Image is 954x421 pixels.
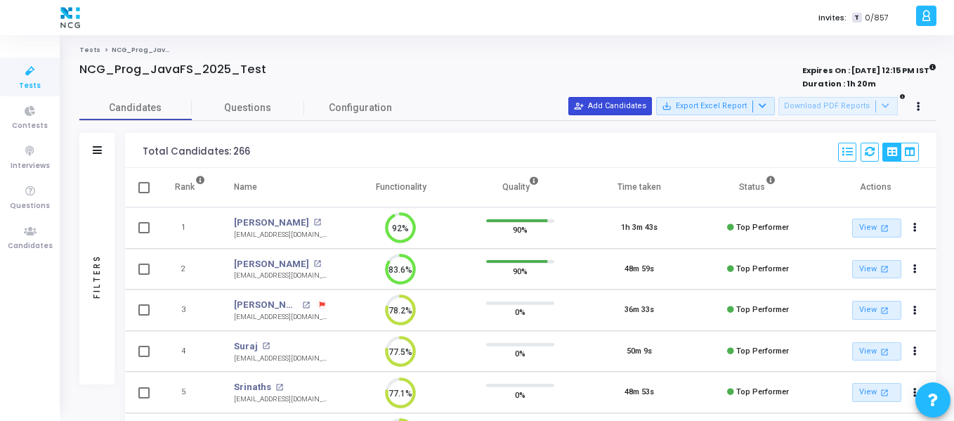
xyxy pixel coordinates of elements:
div: [EMAIL_ADDRESS][DOMAIN_NAME] [234,312,327,323]
mat-icon: open_in_new [879,263,891,275]
mat-icon: person_add_alt [574,101,584,111]
label: Invites: [818,12,847,24]
a: Suraj [234,339,258,354]
div: View Options [882,143,919,162]
div: Time taken [618,179,661,195]
div: 48m 59s [625,264,654,276]
span: NCG_Prog_JavaFS_2025_Test [112,46,222,54]
th: Actions [818,168,936,207]
mat-icon: open_in_new [262,342,270,350]
a: Tests [79,46,100,54]
td: 2 [160,249,220,290]
div: [EMAIL_ADDRESS][DOMAIN_NAME] [234,230,327,240]
span: 0% [515,305,525,319]
td: 4 [160,331,220,373]
h4: NCG_Prog_JavaFS_2025_Test [79,63,266,77]
a: View [852,383,901,402]
span: Top Performer [736,264,789,273]
div: [EMAIL_ADDRESS][DOMAIN_NAME] [234,394,327,405]
a: [PERSON_NAME] [234,298,299,312]
mat-icon: open_in_new [275,384,283,391]
mat-icon: open_in_new [879,222,891,234]
div: [EMAIL_ADDRESS][DOMAIN_NAME] [234,354,327,364]
a: View [852,301,901,320]
span: Tests [19,80,41,92]
span: Configuration [329,101,392,115]
div: 50m 9s [627,346,652,358]
span: Candidates [79,101,192,115]
span: Candidates [8,240,53,252]
span: Questions [192,101,304,115]
th: Status [698,168,817,207]
mat-icon: open_in_new [879,387,891,399]
span: 0% [515,346,525,361]
strong: Expires On : [DATE] 12:15 PM IST [802,61,936,77]
th: Rank [160,168,220,207]
span: Questions [10,200,50,212]
th: Quality [461,168,580,207]
div: Name [234,179,257,195]
button: Actions [906,219,925,238]
td: 1 [160,207,220,249]
span: 90% [513,264,528,278]
button: Actions [906,383,925,403]
span: Top Performer [736,305,789,314]
div: 36m 33s [625,304,654,316]
div: Total Candidates: 266 [143,146,250,157]
a: [PERSON_NAME] [234,257,309,271]
a: Srinaths [234,380,271,394]
span: 90% [513,223,528,237]
nav: breadcrumb [79,46,936,55]
div: [EMAIL_ADDRESS][DOMAIN_NAME] [234,271,327,281]
span: Interviews [11,160,50,172]
button: Actions [906,342,925,361]
div: 48m 53s [625,387,654,399]
th: Functionality [341,168,460,207]
span: Top Performer [736,346,789,356]
button: Add Candidates [568,97,652,115]
span: Top Performer [736,223,789,232]
button: Export Excel Report [656,97,775,115]
mat-icon: open_in_new [879,304,891,316]
img: logo [57,4,84,32]
div: 1h 3m 43s [621,222,658,234]
span: Top Performer [736,387,789,396]
mat-icon: open_in_new [313,219,321,226]
td: 3 [160,290,220,331]
span: Contests [12,120,48,132]
span: 0% [515,387,525,401]
span: T [852,13,861,23]
a: [PERSON_NAME] [234,216,309,230]
a: View [852,219,901,238]
button: Actions [906,301,925,320]
strong: Duration : 1h 20m [802,78,876,89]
mat-icon: open_in_new [313,260,321,268]
mat-icon: open_in_new [879,346,891,358]
span: 0/857 [865,12,889,24]
td: 5 [160,372,220,413]
mat-icon: open_in_new [302,302,310,309]
a: View [852,342,901,361]
mat-icon: save_alt [662,101,672,111]
button: Actions [906,259,925,279]
a: View [852,260,901,279]
div: Filters [91,199,103,354]
button: Download PDF Reports [778,97,898,115]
